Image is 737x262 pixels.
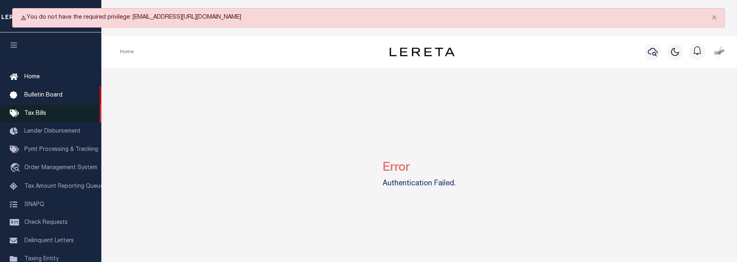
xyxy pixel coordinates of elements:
button: Close [704,9,724,26]
span: Check Requests [24,220,68,225]
div: You do not have the required privilege: [EMAIL_ADDRESS][URL][DOMAIN_NAME] [12,8,725,28]
span: Tax Bills [24,111,46,116]
span: Bulletin Board [24,92,62,98]
span: Order Management System [24,165,97,171]
span: Taxing Entity [24,256,59,262]
label: Authentication Failed. [383,178,456,189]
span: SNAPQ [24,202,44,207]
span: Tax Amount Reporting Queue [24,184,103,189]
span: Delinquent Letters [24,238,74,244]
h2: Error [383,155,456,175]
span: Lender Disbursement [24,129,81,134]
li: Home [120,48,134,56]
i: travel_explore [10,163,23,174]
span: Pymt Processing & Tracking [24,147,98,152]
img: logo-dark.svg [390,47,454,56]
span: Home [24,74,40,80]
